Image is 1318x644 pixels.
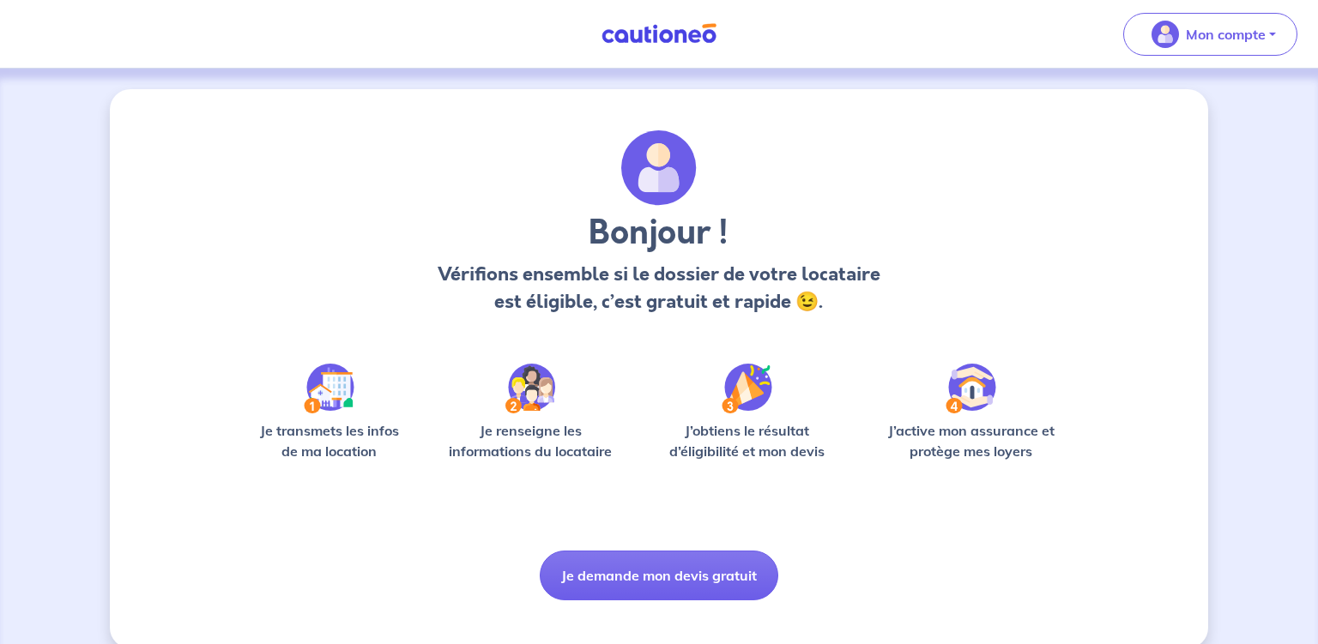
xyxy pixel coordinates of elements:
[650,420,844,461] p: J’obtiens le résultat d’éligibilité et mon devis
[505,364,555,413] img: /static/c0a346edaed446bb123850d2d04ad552/Step-2.svg
[1152,21,1179,48] img: illu_account_valid_menu.svg
[1123,13,1297,56] button: illu_account_valid_menu.svgMon compte
[304,364,354,413] img: /static/90a569abe86eec82015bcaae536bd8e6/Step-1.svg
[871,420,1071,461] p: J’active mon assurance et protège mes loyers
[438,420,623,461] p: Je renseigne les informations du locataire
[621,130,697,206] img: archivate
[722,364,772,413] img: /static/f3e743aab9439237c3e2196e4328bba9/Step-3.svg
[540,551,778,600] button: Je demande mon devis gratuit
[432,213,885,254] h3: Bonjour !
[595,23,723,45] img: Cautioneo
[432,261,885,316] p: Vérifions ensemble si le dossier de votre locataire est éligible, c’est gratuit et rapide 😉.
[946,364,996,413] img: /static/bfff1cf634d835d9112899e6a3df1a5d/Step-4.svg
[1186,24,1266,45] p: Mon compte
[247,420,411,461] p: Je transmets les infos de ma location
